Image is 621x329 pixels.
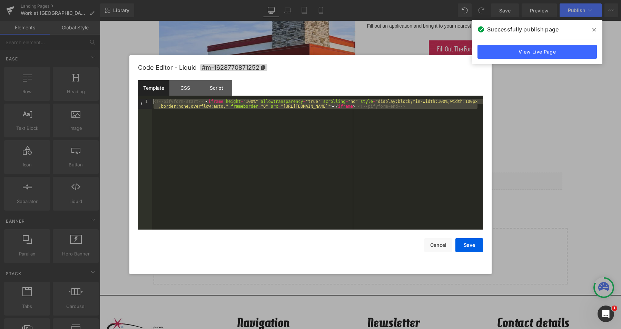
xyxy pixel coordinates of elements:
[398,296,514,309] h4: Contact details
[138,99,152,109] div: 1
[65,243,457,248] p: or Drag & Drop elements from left sidebar
[337,26,391,32] span: Fill Out The Form Below
[138,80,169,96] div: Template
[169,80,201,96] div: CSS
[268,296,384,309] h4: Newsletter
[200,64,267,71] span: Click to copy
[329,20,399,38] a: Fill Out The Form Below
[138,64,197,71] span: Code Editor - Liquid
[598,306,614,322] iframe: Intercom live chat
[612,306,617,311] span: 1
[201,80,232,96] div: Script
[7,296,68,326] img: Iceberg Drive Inn
[137,296,254,309] h4: Navigation
[424,238,452,252] button: Cancel
[477,45,597,59] a: View Live Page
[264,223,326,237] a: Add Single Section
[455,238,483,252] button: Save
[487,25,559,33] span: Successfully publish page
[196,223,258,237] a: Explore Blocks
